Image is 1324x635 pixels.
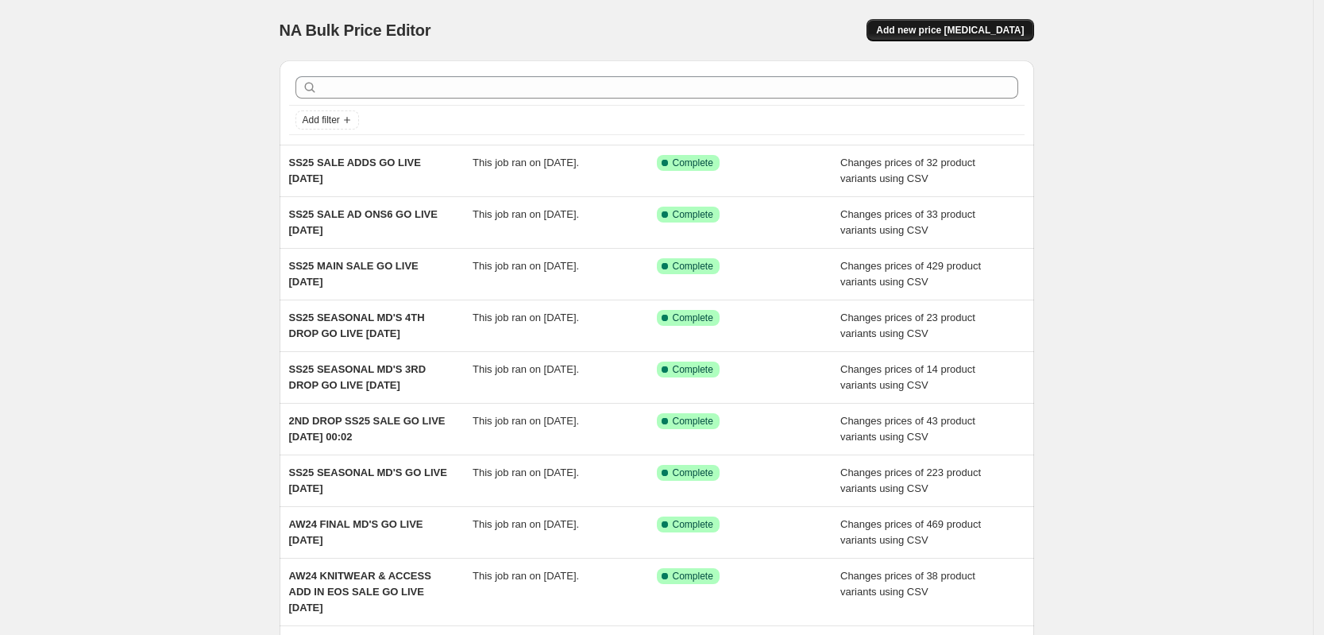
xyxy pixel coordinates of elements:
[840,415,975,443] span: Changes prices of 43 product variants using CSV
[840,260,981,288] span: Changes prices of 429 product variants using CSV
[295,110,359,130] button: Add filter
[473,312,579,323] span: This job ran on [DATE].
[840,157,975,184] span: Changes prices of 32 product variants using CSV
[840,208,975,236] span: Changes prices of 33 product variants using CSV
[876,24,1024,37] span: Add new price [MEDICAL_DATA]
[840,363,975,391] span: Changes prices of 14 product variants using CSV
[280,21,431,39] span: NA Bulk Price Editor
[673,415,713,428] span: Complete
[473,518,579,530] span: This job ran on [DATE].
[473,415,579,427] span: This job ran on [DATE].
[867,19,1033,41] button: Add new price [MEDICAL_DATA]
[673,312,713,324] span: Complete
[840,518,981,546] span: Changes prices of 469 product variants using CSV
[289,312,425,339] span: SS25 SEASONAL MD'S 4TH DROP GO LIVE [DATE]
[289,467,447,494] span: SS25 SEASONAL MD'S GO LIVE [DATE]
[473,208,579,220] span: This job ran on [DATE].
[473,570,579,582] span: This job ran on [DATE].
[673,570,713,583] span: Complete
[473,157,579,168] span: This job ran on [DATE].
[840,312,975,339] span: Changes prices of 23 product variants using CSV
[289,208,438,236] span: SS25 SALE AD ONS6 GO LIVE [DATE]
[289,570,431,614] span: AW24 KNITWEAR & ACCESS ADD IN EOS SALE GO LIVE [DATE]
[673,260,713,273] span: Complete
[673,157,713,169] span: Complete
[289,518,423,546] span: AW24 FINAL MD'S GO LIVE [DATE]
[289,363,427,391] span: SS25 SEASONAL MD'S 3RD DROP GO LIVE [DATE]
[673,518,713,531] span: Complete
[673,363,713,376] span: Complete
[473,363,579,375] span: This job ran on [DATE].
[473,467,579,478] span: This job ran on [DATE].
[303,114,340,126] span: Add filter
[840,467,981,494] span: Changes prices of 223 product variants using CSV
[289,157,421,184] span: SS25 SALE ADDS GO LIVE [DATE]
[673,208,713,221] span: Complete
[840,570,975,598] span: Changes prices of 38 product variants using CSV
[673,467,713,479] span: Complete
[289,415,446,443] span: 2ND DROP SS25 SALE GO LIVE [DATE] 00:02
[289,260,419,288] span: SS25 MAIN SALE GO LIVE [DATE]
[473,260,579,272] span: This job ran on [DATE].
